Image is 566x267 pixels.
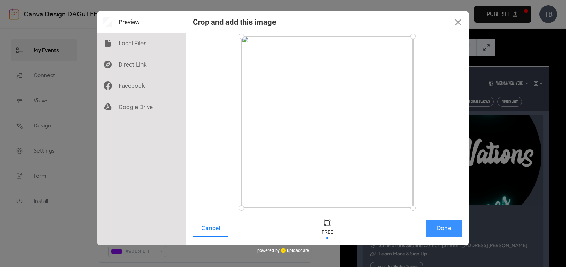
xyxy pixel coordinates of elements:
[280,248,309,253] a: uploadcare
[97,96,186,118] div: Google Drive
[447,11,469,33] button: Close
[193,18,276,27] div: Crop and add this image
[97,54,186,75] div: Direct Link
[97,33,186,54] div: Local Files
[97,75,186,96] div: Facebook
[426,220,462,237] button: Done
[97,11,186,33] div: Preview
[193,220,228,237] button: Cancel
[257,245,309,256] div: powered by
